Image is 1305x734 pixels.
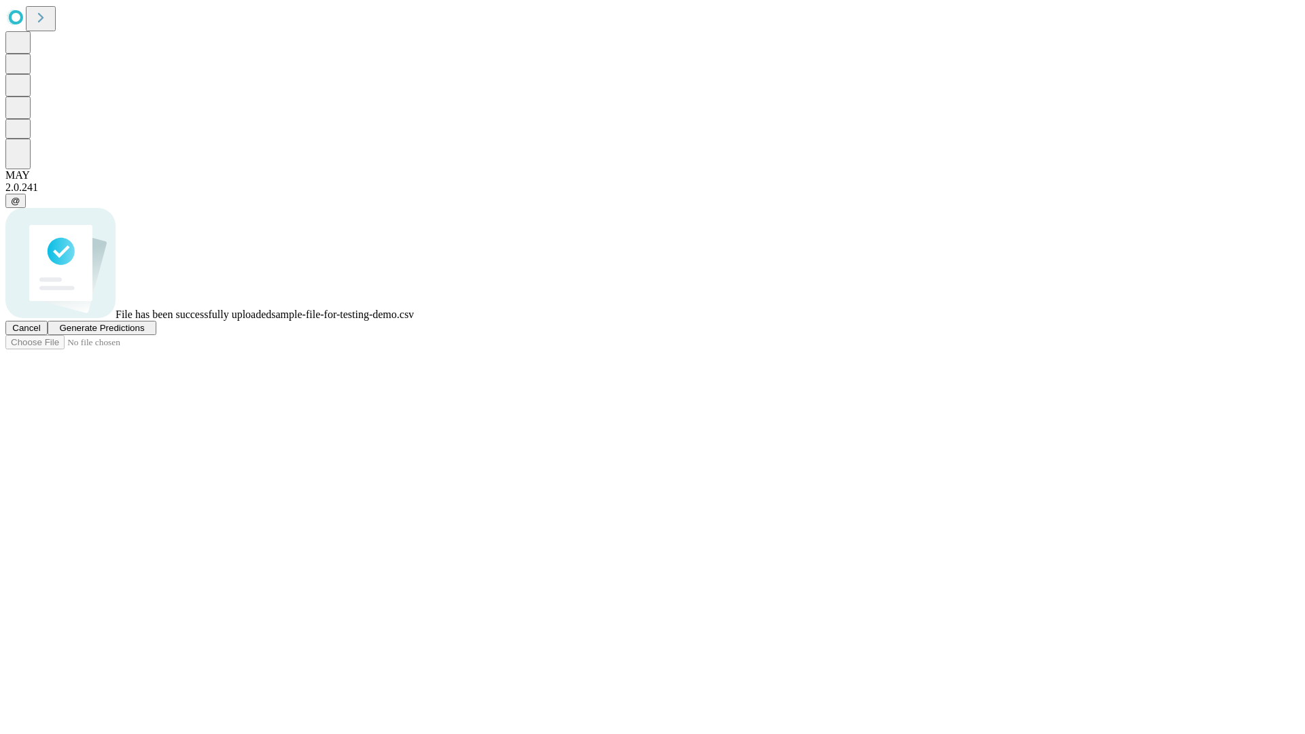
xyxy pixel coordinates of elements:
span: sample-file-for-testing-demo.csv [271,309,414,320]
button: Cancel [5,321,48,335]
span: File has been successfully uploaded [116,309,271,320]
button: Generate Predictions [48,321,156,335]
div: 2.0.241 [5,181,1300,194]
span: @ [11,196,20,206]
span: Generate Predictions [59,323,144,333]
button: @ [5,194,26,208]
span: Cancel [12,323,41,333]
div: MAY [5,169,1300,181]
